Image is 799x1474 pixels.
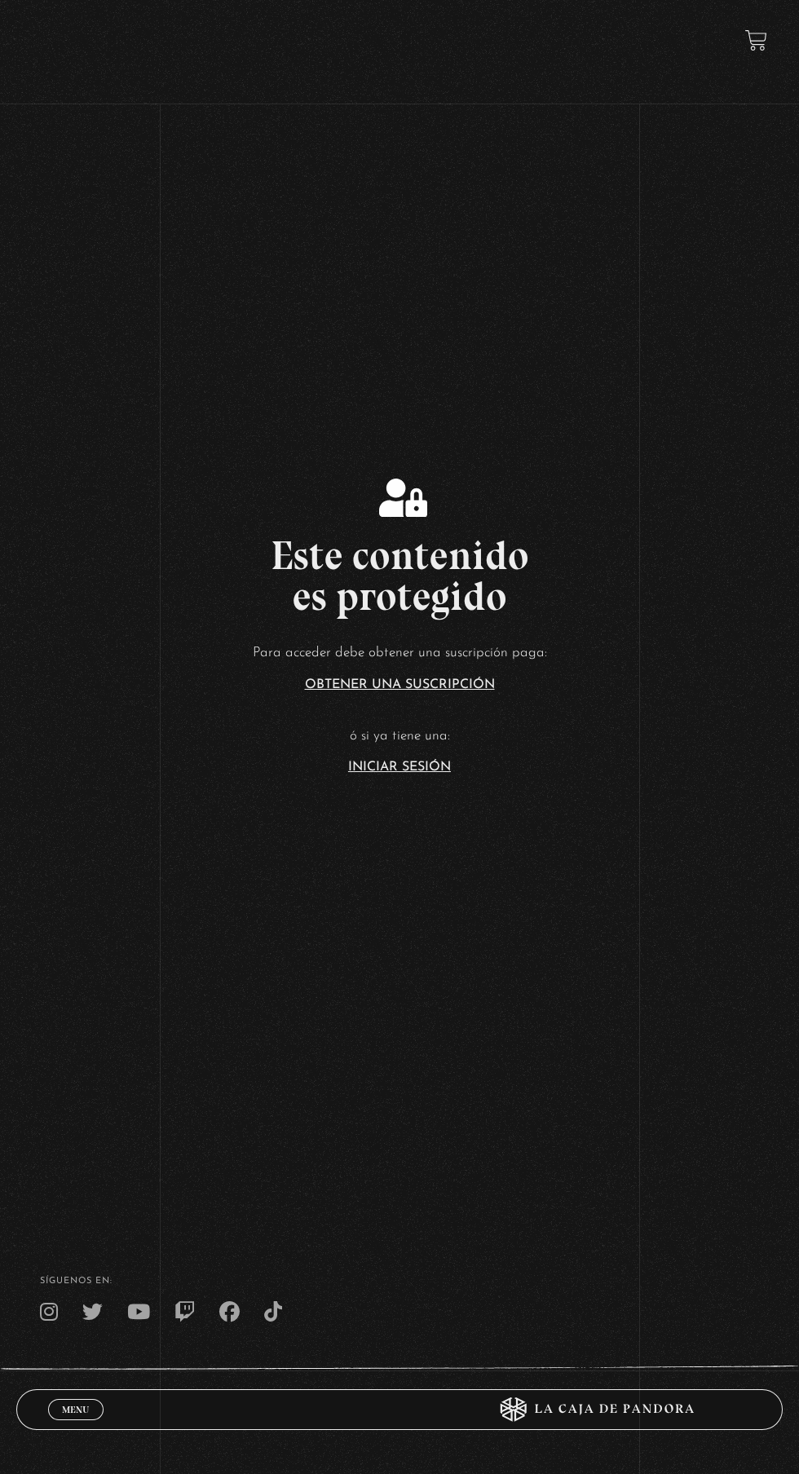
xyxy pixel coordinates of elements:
[40,1277,759,1286] h4: SÍguenos en:
[57,1419,95,1430] span: Cerrar
[62,1405,89,1414] span: Menu
[348,761,451,774] a: Iniciar Sesión
[745,29,767,51] a: View your shopping cart
[305,678,495,691] a: Obtener una suscripción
